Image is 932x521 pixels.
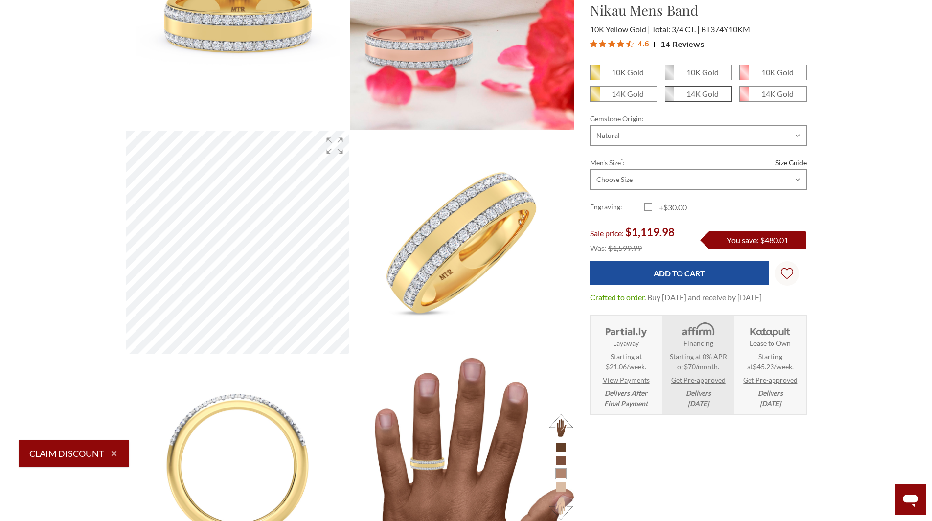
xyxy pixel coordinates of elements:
[590,37,705,51] button: Rated 4.6 out of 5 stars from 14 reviews. Jump to reviews.
[761,89,794,98] em: 14K Gold
[758,388,783,408] em: Delivers
[665,351,730,372] span: Starting at 0% APR or /month.
[735,316,806,414] li: Katapult
[781,237,793,310] svg: Wish Lists
[637,37,649,49] span: 4.6
[743,375,797,385] a: Get Pre-approved
[740,65,806,80] span: 10K Rose Gold
[591,65,657,80] span: 10K Yellow Gold
[126,131,350,355] div: Item 1
[613,338,639,348] strong: Layaway
[126,131,350,355] div: Product gallery
[608,243,642,252] span: $1,599.99
[590,24,650,34] span: 10K Yellow Gold
[675,321,721,338] img: Affirm
[775,261,799,286] a: Wish Lists
[625,226,675,239] span: $1,119.98
[590,113,807,124] label: Gemstone Origin:
[590,158,807,168] label: Men's Size :
[686,388,711,408] em: Delivers
[738,351,803,372] span: Starting at .
[662,316,733,414] li: Affirm
[660,37,705,51] span: 14 Reviews
[775,158,807,168] a: Size Guide
[665,65,731,80] span: 10K White Gold
[590,261,769,285] input: Add to Cart
[652,24,700,34] span: Total: 3/4 CT.
[740,87,806,101] span: 14K Rose Gold
[727,235,788,245] span: You save: $480.01
[590,228,624,238] span: Sale price:
[590,202,644,213] label: Engraving:
[590,292,646,303] dt: Crafted to order.
[761,68,794,77] em: 10K Gold
[350,131,574,355] img: Photo of Nikau 3/4 ct tw. Mens Diamond Wedding Band 10K Yellow Gold [BT374YM]
[591,87,657,101] span: 14K Yellow Gold
[612,89,644,98] em: 14K Gold
[320,131,349,160] div: Enter fullscreen
[612,68,644,77] em: 10K Gold
[591,316,661,414] li: Layaway
[684,362,696,371] span: $70
[686,89,719,98] em: 14K Gold
[701,24,750,34] span: BT374Y10KM
[748,321,793,338] img: Katapult
[647,292,762,303] dd: Buy [DATE] and receive by [DATE]
[671,375,726,385] a: Get Pre-approved
[683,338,713,348] strong: Financing
[590,243,607,252] span: Was:
[665,87,731,101] span: 14K White Gold
[760,399,781,408] span: [DATE]
[688,399,709,408] span: [DATE]
[606,351,646,372] span: Starting at $21.06/week.
[19,440,129,467] button: Claim Discount
[753,362,792,371] span: $45.23/week
[603,321,649,338] img: Layaway
[750,338,791,348] strong: Lease to Own
[686,68,719,77] em: 10K Gold
[604,388,648,408] em: Delivers After Final Payment
[603,375,650,385] a: View Payments
[644,202,699,213] label: +$30.00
